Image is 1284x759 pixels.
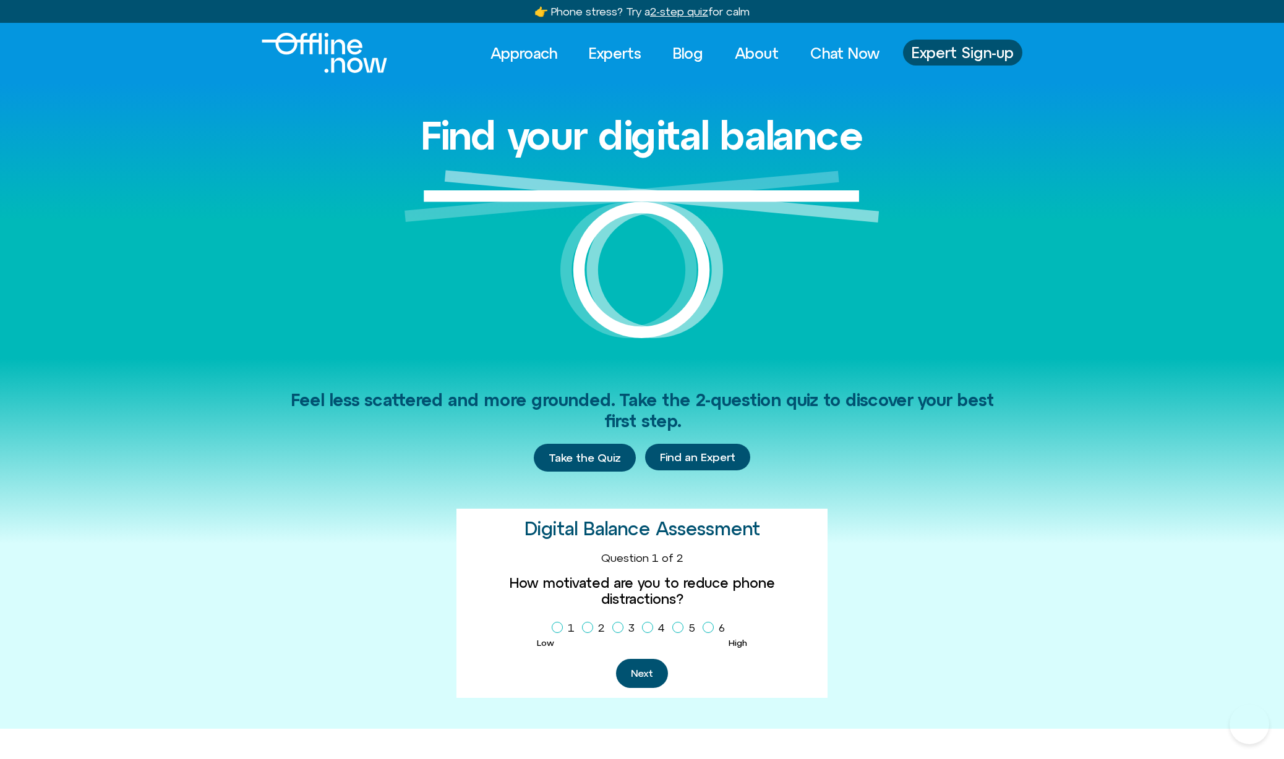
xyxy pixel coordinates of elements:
a: 👉 Phone stress? Try a2-step quizfor calm [534,5,750,18]
span: High [729,638,747,648]
label: 4 [642,617,670,638]
div: Question 1 of 2 [466,551,818,565]
span: Take the Quiz [549,451,621,465]
a: Approach [479,40,568,67]
a: Experts [578,40,653,67]
div: Logo [262,33,366,73]
label: 6 [703,617,730,638]
a: Find an Expert [645,444,750,471]
a: About [724,40,790,67]
iframe: Botpress [1230,705,1269,744]
u: 2-step quiz [650,5,708,18]
label: 1 [552,617,580,638]
span: Expert Sign-up [912,45,1014,61]
img: Graphic of a white circle with a white line balancing on top to represent balance. [404,170,880,358]
label: 2 [582,617,610,638]
a: Expert Sign-up [903,40,1022,66]
label: How motivated are you to reduce phone distractions? [466,575,818,608]
a: Take the Quiz [534,444,636,472]
h1: Find your digital balance [421,114,863,157]
form: Homepage Sign Up [466,551,818,688]
h2: Digital Balance Assessment [524,519,760,539]
span: Find an Expert [660,451,735,464]
span: Feel less scattered and more grounded. Take the 2-question quiz to discover your best first step. [291,390,994,431]
a: Chat Now [799,40,891,67]
button: Next [616,659,668,688]
div: Find an Expert [645,444,750,472]
label: 5 [672,617,700,638]
label: 3 [612,617,640,638]
img: Offline.Now logo in white. Text of the words offline.now with a line going through the "O" [262,33,387,73]
nav: Menu [479,40,891,67]
a: Blog [662,40,714,67]
span: Low [537,638,554,648]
